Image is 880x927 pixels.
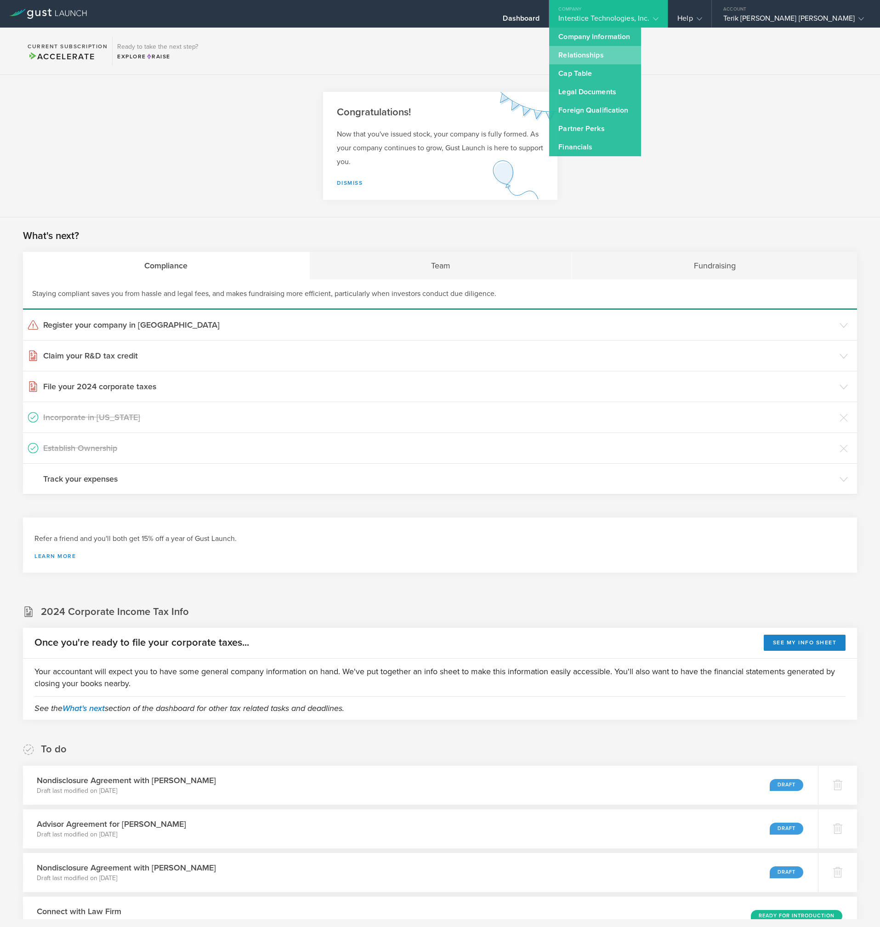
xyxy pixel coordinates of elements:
div: Terik [PERSON_NAME] [PERSON_NAME] [723,14,864,28]
button: See my info sheet [764,635,846,651]
span: Accelerate [28,51,95,62]
p: Draft last modified on [DATE] [37,830,186,839]
a: Dismiss [337,180,363,186]
h3: Refer a friend and you'll both get 15% off a year of Gust Launch. [34,534,846,544]
h2: To do [41,743,67,756]
div: Team [310,252,573,279]
div: Explore [117,52,198,61]
div: Staying compliant saves you from hassle and legal fees, and makes fundraising more efficient, par... [23,279,857,310]
h2: Current Subscription [28,44,108,49]
div: Compliance [23,252,310,279]
h3: File your 2024 corporate taxes [43,381,835,392]
h3: Ready to take the next step? [117,44,198,50]
h3: Connect with Law Firm [37,905,153,917]
div: Fundraising [572,252,857,279]
div: Ready to take the next step?ExploreRaise [112,37,203,65]
h3: Claim your R&D tax credit [43,350,835,362]
div: Nondisclosure Agreement with [PERSON_NAME]Draft last modified on [DATE]Draft [23,853,818,892]
h3: Nondisclosure Agreement with [PERSON_NAME] [37,774,216,786]
h2: 2024 Corporate Income Tax Info [41,605,189,619]
div: Ready for Introduction [751,910,842,922]
h3: Nondisclosure Agreement with [PERSON_NAME] [37,862,216,874]
p: Ready to request introduction to law firm [37,917,153,927]
h3: Advisor Agreement for [PERSON_NAME] [37,818,186,830]
div: Interstice Technologies, Inc. [558,14,659,28]
div: Dashboard [503,14,539,28]
p: Now that you've issued stock, your company is fully formed. As your company continues to grow, Gu... [337,127,544,169]
p: Draft last modified on [DATE] [37,786,216,796]
div: Help [677,14,702,28]
h3: Track your expenses [43,473,835,485]
h2: Congratulations! [337,106,544,119]
a: Learn more [34,553,846,559]
h3: Register your company in [GEOGRAPHIC_DATA] [43,319,835,331]
div: Draft [770,866,803,878]
p: Your accountant will expect you to have some general company information on hand. We've put toget... [34,665,846,689]
h2: Once you're ready to file your corporate taxes... [34,636,249,649]
span: Raise [146,53,170,60]
div: Draft [770,779,803,791]
h2: What's next? [23,229,79,243]
div: Nondisclosure Agreement with [PERSON_NAME]Draft last modified on [DATE]Draft [23,766,818,805]
h3: Establish Ownership [43,442,835,454]
p: Draft last modified on [DATE] [37,874,216,883]
div: Advisor Agreement for [PERSON_NAME]Draft last modified on [DATE]Draft [23,809,818,848]
em: See the section of the dashboard for other tax related tasks and deadlines. [34,703,344,713]
a: What's next [62,703,105,713]
h3: Incorporate in [US_STATE] [43,411,835,423]
div: Draft [770,823,803,835]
